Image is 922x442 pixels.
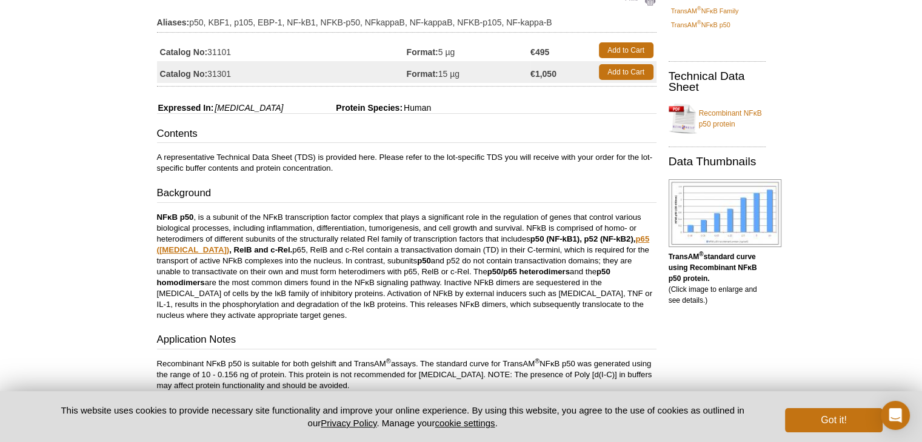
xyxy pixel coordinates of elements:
[407,39,531,61] td: 5 µg
[157,61,407,83] td: 31301
[697,5,701,12] sup: ®
[157,10,656,29] td: p50, KBF1, p105, EBP-1, NF-kB1, NFKB-p50, NFkappaB, NF-kappaB, NFKB-p105, NF-kappa-B
[417,256,431,265] strong: p50
[599,42,653,58] a: Add to Cart
[160,47,208,58] strong: Catalog No:
[157,212,656,321] p: , is a subunit of the NFκB transcription factor complex that plays a significant role in the regu...
[403,103,431,113] span: Human
[40,404,766,429] p: This website uses cookies to provide necessary site functionality and improve your online experie...
[157,186,656,203] h3: Background
[671,5,739,16] a: TransAM®NFκB Family
[160,68,208,79] strong: Catalog No:
[535,357,540,364] sup: ®
[157,152,656,174] p: A representative Technical Data Sheet (TDS) is provided here. Please refer to the lot-specific TD...
[215,103,283,113] i: [MEDICAL_DATA]
[697,20,701,26] sup: ®
[669,251,766,306] p: (Click image to enlarge and see details.)
[785,408,882,432] button: Got it!
[669,156,766,167] h2: Data Thumbnails
[157,234,650,254] a: p65 ([MEDICAL_DATA])
[669,179,781,247] img: TransAM<sup>®</sup> standard curve using Recombinant NFκB p50 protein.
[157,127,656,143] h3: Contents
[881,401,910,430] div: Open Intercom Messenger
[157,332,656,349] h3: Application Notes
[407,68,438,79] strong: Format:
[599,64,653,80] a: Add to Cart
[530,68,556,79] strong: €1,050
[699,251,703,257] sup: ®
[669,252,757,283] b: TransAM standard curve using Recombinant NFκB p50 protein.
[530,47,549,58] strong: €495
[157,358,656,391] p: Recombinant NFκB p50 is suitable for both gelshift and TransAM assays. The standard curve for Tra...
[321,418,376,428] a: Privacy Policy
[157,213,194,222] strong: NFκB p50
[669,101,766,137] a: Recombinant NFκB p50 protein
[157,17,190,28] strong: Aliases:
[407,47,438,58] strong: Format:
[157,39,407,61] td: 31101
[157,103,214,113] span: Expressed In:
[669,71,766,93] h2: Technical Data Sheet
[487,267,570,276] strong: p50/p65 heterodimers
[157,267,610,287] strong: p50 homodimers
[157,234,650,254] strong: p50 (NF-kB1), p52 (NF-kB2), , RelB and c-Rel.
[435,418,495,428] button: cookie settings
[286,103,403,113] span: Protein Species:
[407,61,531,83] td: 15 µg
[386,357,391,364] sup: ®
[671,19,730,30] a: TransAM®NFκB p50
